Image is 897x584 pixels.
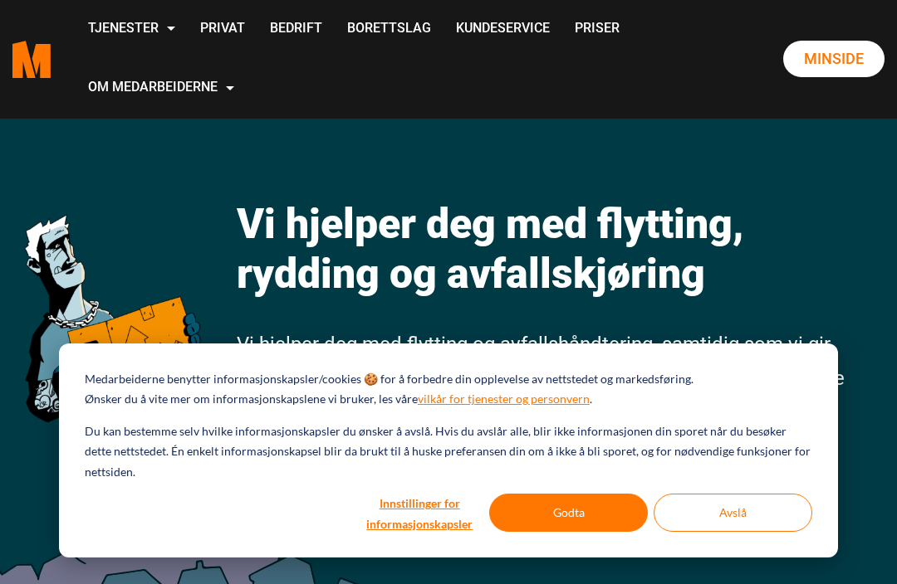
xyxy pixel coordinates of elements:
[418,389,590,410] a: vilkår for tjenester og personvern
[85,369,694,390] p: Medarbeiderne benytter informasjonskapsler/cookies 🍪 for å forbedre din opplevelse av nettstedet ...
[237,333,845,424] span: Vi hjelper deg med flytting og avfallshåndtering, samtidig som vi gir mennesker med rusbakgrunn e...
[489,494,648,532] button: Godta
[355,494,483,532] button: Innstillinger for informasjonskapsler
[12,28,51,90] a: Medarbeiderne start page
[59,343,838,557] div: Cookie banner
[76,59,247,118] a: Om Medarbeiderne
[783,41,885,77] a: Minside
[85,421,812,483] p: Du kan bestemme selv hvilke informasjonskapsler du ønsker å avslå. Hvis du avslår alle, blir ikke...
[12,162,212,548] img: medarbeiderne man icon optimized
[237,199,885,299] h1: Vi hjelper deg med flytting, rydding og avfallskjøring
[85,389,592,410] p: Ønsker du å vite mer om informasjonskapslene vi bruker, les våre .
[654,494,812,532] button: Avslå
